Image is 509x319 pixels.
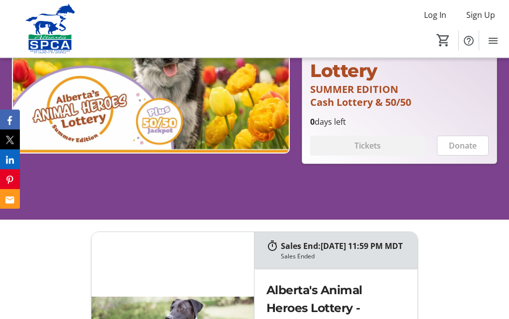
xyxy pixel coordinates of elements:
span: Sign Up [466,9,495,21]
span: [DATE] 11:59 PM MDT [321,241,403,252]
span: Cash Lottery & 50/50 [310,96,411,109]
button: Sign Up [458,7,503,23]
button: Menu [483,31,503,51]
span: Log In [424,9,446,21]
button: Cart [434,31,452,49]
img: Alberta SPCA's Logo [6,4,94,54]
span: 0 [310,117,315,128]
div: Sales Ended [281,252,315,261]
span: Sales End: [281,241,321,252]
span: SUMMER EDITION [310,83,398,96]
button: Help [459,31,479,51]
button: Log In [416,7,454,23]
p: days left [310,116,489,128]
strong: Animal Heroes Lottery [310,33,447,82]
